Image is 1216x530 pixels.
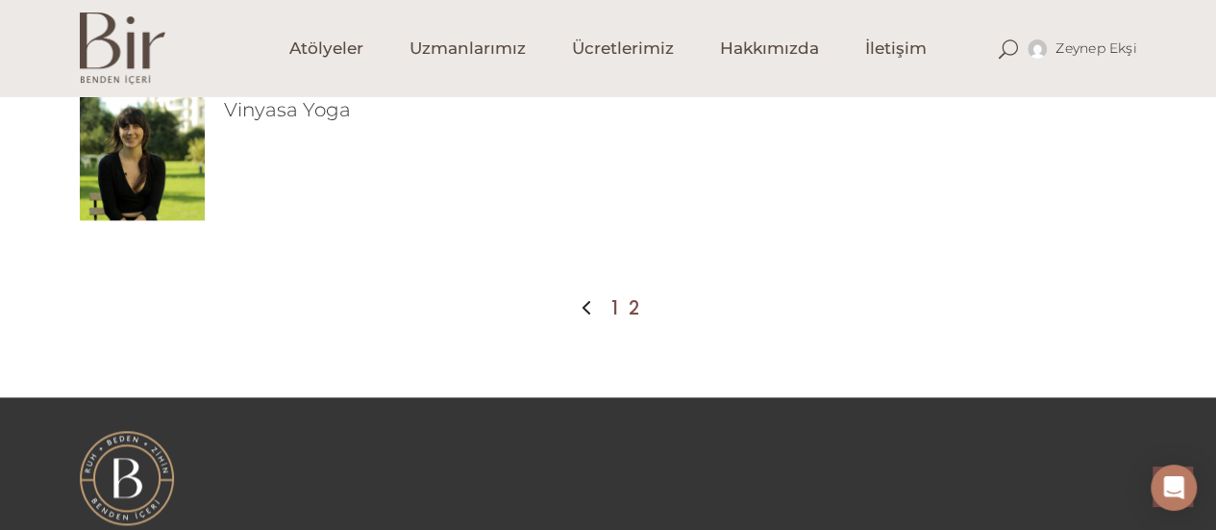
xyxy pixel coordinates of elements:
[224,98,351,121] a: Vinyasa Yoga
[629,297,639,320] a: 2
[1151,465,1197,511] div: Open Intercom Messenger
[720,38,819,60] span: Hakkımızda
[289,38,363,60] span: Atölyeler
[865,38,927,60] span: İletişim
[611,297,618,320] a: 1
[409,38,526,60] span: Uzmanlarımız
[80,431,174,525] img: BI%CC%87R-LOGO.png
[572,38,674,60] span: Ücretlerimiz
[1055,39,1136,57] span: Zeynep Ekşi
